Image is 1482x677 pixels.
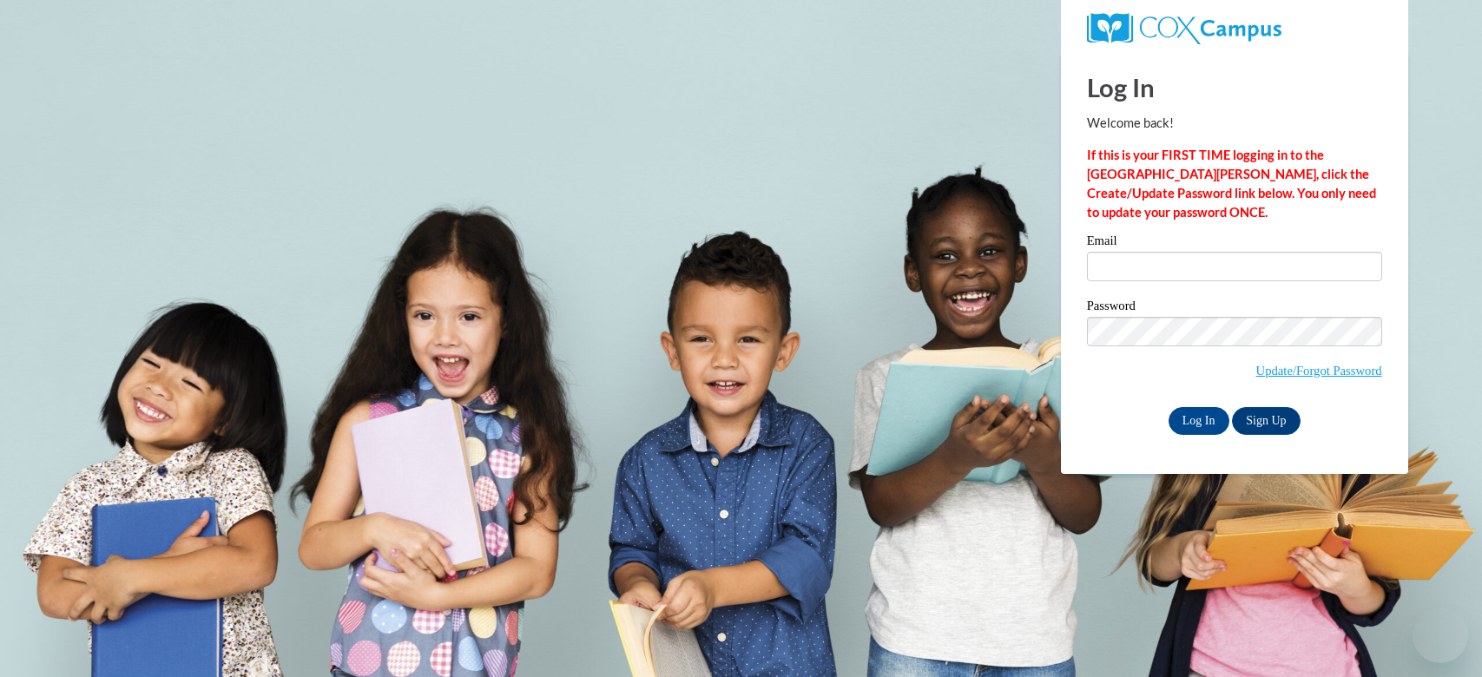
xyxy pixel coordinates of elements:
[1169,407,1229,435] input: Log In
[1087,114,1382,133] p: Welcome back!
[1087,69,1382,105] h1: Log In
[1087,148,1376,220] strong: If this is your FIRST TIME logging in to the [GEOGRAPHIC_DATA][PERSON_NAME], click the Create/Upd...
[1256,364,1382,378] a: Update/Forgot Password
[1413,608,1468,663] iframe: Button to launch messaging window
[1087,13,1382,44] a: COX Campus
[1087,299,1382,317] label: Password
[1232,407,1300,435] a: Sign Up
[1087,13,1281,44] img: COX Campus
[1087,234,1382,252] label: Email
